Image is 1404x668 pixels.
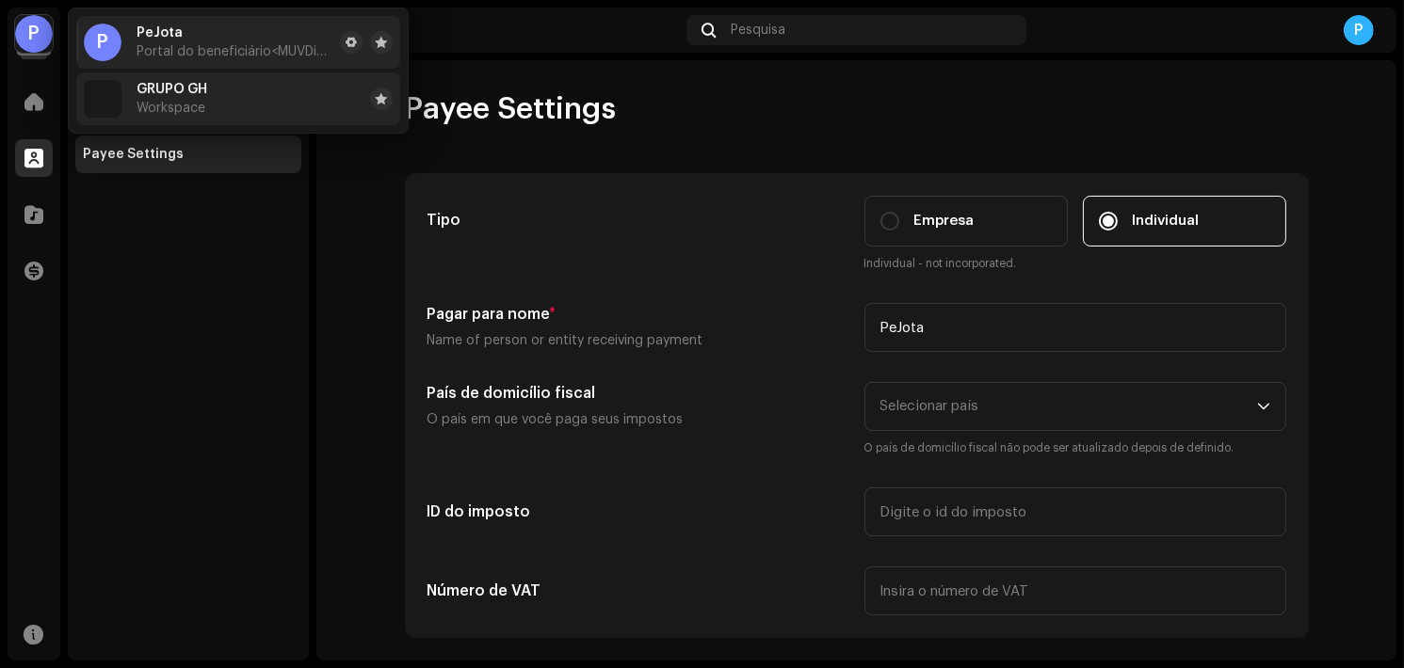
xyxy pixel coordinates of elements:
span: Selecionar país [880,399,979,413]
small: O país de domicílio fiscal não pode ser atualizado depois de definido. [864,438,1286,457]
span: Portal do beneficiário <MUVDistro> [137,44,332,59]
span: <MUVDistro> [271,45,348,58]
p: O país em que você paga seus impostos [428,408,849,431]
span: Payee Settings [405,90,617,128]
span: Individual [1133,211,1200,231]
span: Workspace [137,101,205,116]
div: P [84,24,121,61]
h5: Tipo [428,209,849,231]
small: Individual - not incorporated. [864,254,1286,273]
img: 56eeb297-7269-4a48-bf6b-d4ffa91748c0 [84,80,121,118]
input: Digite o id do imposto [864,487,1286,536]
div: P [15,15,53,53]
span: GRUPO GH [137,82,207,97]
h5: ID do imposto [428,501,849,523]
span: Selecionar país [880,383,1257,430]
h5: País de domicílio fiscal [428,382,849,405]
div: Conta [339,23,679,38]
span: PeJota [137,25,183,40]
re-m-nav-item: Payee Settings [75,135,301,173]
span: Pesquisa [731,23,785,38]
span: Empresa [914,211,975,231]
div: Payee Settings [83,147,184,162]
h5: Pagar para nome [428,303,849,326]
h5: Número de VAT [428,580,849,602]
input: Digite o nome [864,303,1286,352]
div: dropdown trigger [1257,383,1270,430]
p: Name of person or entity receiving payment [428,329,849,352]
div: P [1344,15,1374,45]
input: Insira o número de VAT [864,566,1286,615]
